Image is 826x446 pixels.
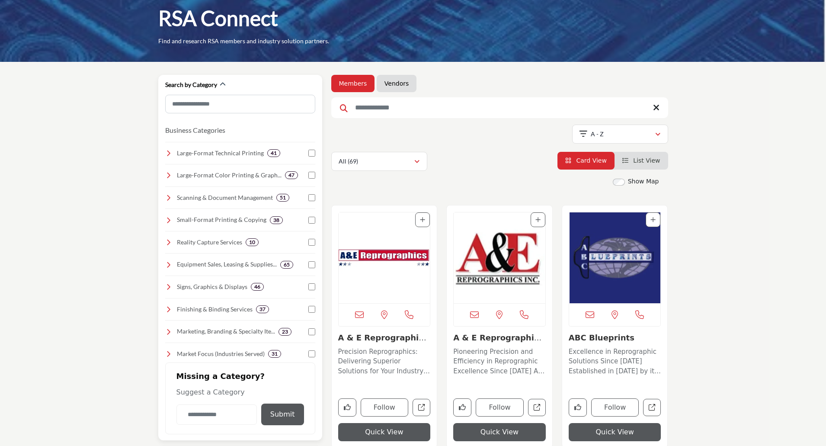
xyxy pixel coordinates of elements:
img: A & E Reprographics - AZ [339,212,430,303]
button: Submit [261,404,304,425]
b: 37 [259,306,266,312]
input: Select Scanning & Document Management checkbox [308,194,315,201]
h4: Signs, Graphics & Displays: Exterior/interior building signs, trade show booths, event displays, ... [177,282,247,291]
a: Open Listing in new tab [339,212,430,303]
b: 41 [271,150,277,156]
button: All (69) [331,152,427,171]
h4: Marketing, Branding & Specialty Items: Design and creative services, marketing support, and speci... [177,327,275,336]
b: 46 [254,284,260,290]
h2: Search by Category [165,80,217,89]
a: A & E Reprographics,... [453,333,541,352]
span: Suggest a Category [176,388,245,396]
h3: ABC Blueprints [569,333,661,343]
a: Add To List [535,216,541,223]
a: ABC Blueprints [569,333,634,342]
li: Card View [557,152,615,170]
button: Follow [361,398,409,417]
a: Open Listing in new tab [454,212,545,303]
a: Open Listing in new tab [569,212,661,303]
input: Select Marketing, Branding & Specialty Items checkbox [308,328,315,335]
img: ABC Blueprints [569,212,661,303]
b: 47 [288,172,295,178]
span: List View [633,157,660,164]
button: Follow [476,398,524,417]
a: A & E Reprographics ... [338,333,428,352]
h4: Large-Format Technical Printing: High-quality printing for blueprints, construction and architect... [177,149,264,157]
button: Like company [569,398,587,417]
button: Business Categories [165,125,225,135]
a: Members [339,79,367,88]
div: 37 Results For Finishing & Binding Services [256,305,269,313]
input: Search Keyword [331,97,668,118]
span: Card View [576,157,606,164]
div: 65 Results For Equipment Sales, Leasing & Supplies [280,261,293,269]
p: A - Z [591,130,604,138]
input: Select Market Focus (Industries Served) checkbox [308,350,315,357]
a: Open a-e-reprographics-inc-va in new tab [528,399,546,417]
div: 23 Results For Marketing, Branding & Specialty Items [279,328,291,336]
a: View Card [565,157,607,164]
button: Quick View [453,423,546,441]
h3: A & E Reprographics - AZ [338,333,431,343]
b: 31 [272,351,278,357]
b: 10 [249,239,255,245]
h4: Large-Format Color Printing & Graphics: Banners, posters, vehicle wraps, and presentation graphics. [177,171,282,180]
button: Quick View [338,423,431,441]
h4: Equipment Sales, Leasing & Supplies: Equipment sales, leasing, service, and resale of plotters, s... [177,260,277,269]
h4: Finishing & Binding Services: Laminating, binding, folding, trimming, and other finishing touches... [177,305,253,314]
li: List View [615,152,668,170]
b: 23 [282,329,288,335]
input: Select Large-Format Technical Printing checkbox [308,150,315,157]
div: 47 Results For Large-Format Color Printing & Graphics [285,171,298,179]
a: Pioneering Precision and Efficiency in Reprographic Excellence Since [DATE] As a longstanding lea... [453,345,546,376]
p: Pioneering Precision and Efficiency in Reprographic Excellence Since [DATE] As a longstanding lea... [453,347,546,376]
h2: Missing a Category? [176,372,304,387]
h4: Market Focus (Industries Served): Tailored solutions for industries like architecture, constructi... [177,350,265,358]
button: Quick View [569,423,661,441]
div: 46 Results For Signs, Graphics & Displays [251,283,264,291]
p: Excellence in Reprographic Solutions Since [DATE] Established in [DATE] by its founder [PERSON_NA... [569,347,661,376]
h4: Reality Capture Services: Laser scanning, BIM modeling, photogrammetry, 3D scanning, and other ad... [177,238,242,247]
input: Select Signs, Graphics & Displays checkbox [308,283,315,290]
a: Vendors [384,79,409,88]
p: Find and research RSA members and industry solution partners. [158,37,329,45]
input: Select Finishing & Binding Services checkbox [308,306,315,313]
button: Like company [338,398,356,417]
label: Show Map [628,177,659,186]
input: Search Category [165,95,315,113]
div: 41 Results For Large-Format Technical Printing [267,149,280,157]
h4: Small-Format Printing & Copying: Professional printing for black and white and color document pri... [177,215,266,224]
h1: RSA Connect [158,5,278,32]
a: Excellence in Reprographic Solutions Since [DATE] Established in [DATE] by its founder [PERSON_NA... [569,345,661,376]
input: Select Equipment Sales, Leasing & Supplies checkbox [308,261,315,268]
h3: A & E Reprographics, Inc. VA [453,333,546,343]
a: Add To List [650,216,656,223]
a: Add To List [420,216,425,223]
input: Category Name [176,404,257,425]
button: Like company [453,398,471,417]
input: Select Small-Format Printing & Copying checkbox [308,217,315,224]
p: Precision Reprographics: Delivering Superior Solutions for Your Industry Needs Located in [GEOGRA... [338,347,431,376]
b: 51 [280,195,286,201]
a: Open a-e-reprographics-az in new tab [413,399,430,417]
div: 51 Results For Scanning & Document Management [276,194,289,202]
p: All (69) [339,157,358,166]
input: Select Reality Capture Services checkbox [308,239,315,246]
div: 38 Results For Small-Format Printing & Copying [270,216,283,224]
a: Precision Reprographics: Delivering Superior Solutions for Your Industry Needs Located in [GEOGRA... [338,345,431,376]
a: View List [622,157,660,164]
div: 31 Results For Market Focus (Industries Served) [268,350,281,358]
button: Follow [591,398,639,417]
input: Select Large-Format Color Printing & Graphics checkbox [308,172,315,179]
img: A & E Reprographics, Inc. VA [454,212,545,303]
div: 10 Results For Reality Capture Services [246,238,259,246]
b: 65 [284,262,290,268]
h4: Scanning & Document Management: Digital conversion, archiving, indexing, secure storage, and stre... [177,193,273,202]
a: Open abc-blueprints in new tab [643,399,661,417]
b: 38 [273,217,279,223]
button: A - Z [572,125,668,144]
